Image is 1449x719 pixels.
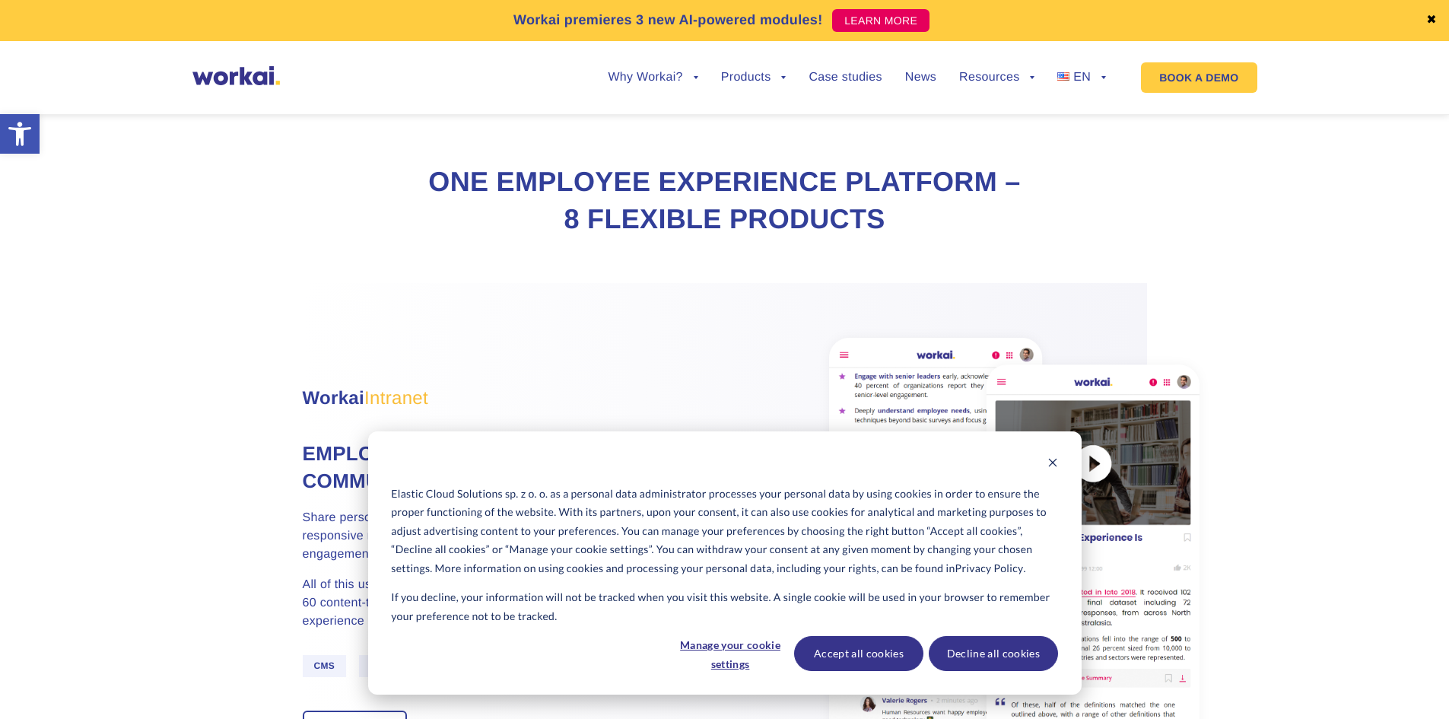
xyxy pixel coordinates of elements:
div: Cookie banner [368,431,1082,695]
h2: One Employee Experience Platform – 8 flexible products [421,164,1029,237]
button: Decline all cookies [929,636,1058,671]
a: Why Workai? [608,72,697,84]
p: Elastic Cloud Solutions sp. z o. o. as a personal data administrator processes your personal data... [391,485,1057,578]
button: Dismiss cookie banner [1047,455,1058,474]
p: Share personalized news, organize in-company events, publish videos, and send responsive newslett... [303,509,759,564]
p: If you decline, your information will not be tracked when you visit this website. A single cookie... [391,588,1057,625]
a: Case studies [809,72,882,84]
span: CMS [303,655,347,677]
a: BOOK A DEMO [1141,62,1257,93]
a: News [905,72,936,84]
h3: Workai [303,385,759,412]
a: ✖ [1426,14,1437,27]
p: All of this using a drag-and-drop CMS editor with over 200 layout blocks and 60 content-types, . ... [303,576,759,631]
a: Products [721,72,786,84]
h4: Employee-centered internal communication [303,440,759,495]
span: Intranet [364,388,428,409]
a: LEARN MORE [832,9,929,32]
span: EN [1073,71,1091,84]
p: Workai premieres 3 new AI-powered modules! [513,10,823,30]
a: Privacy Policy [955,559,1024,578]
span: News [359,655,407,677]
button: Accept all cookies [794,636,923,671]
button: Manage your cookie settings [672,636,789,671]
a: Resources [959,72,1034,84]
